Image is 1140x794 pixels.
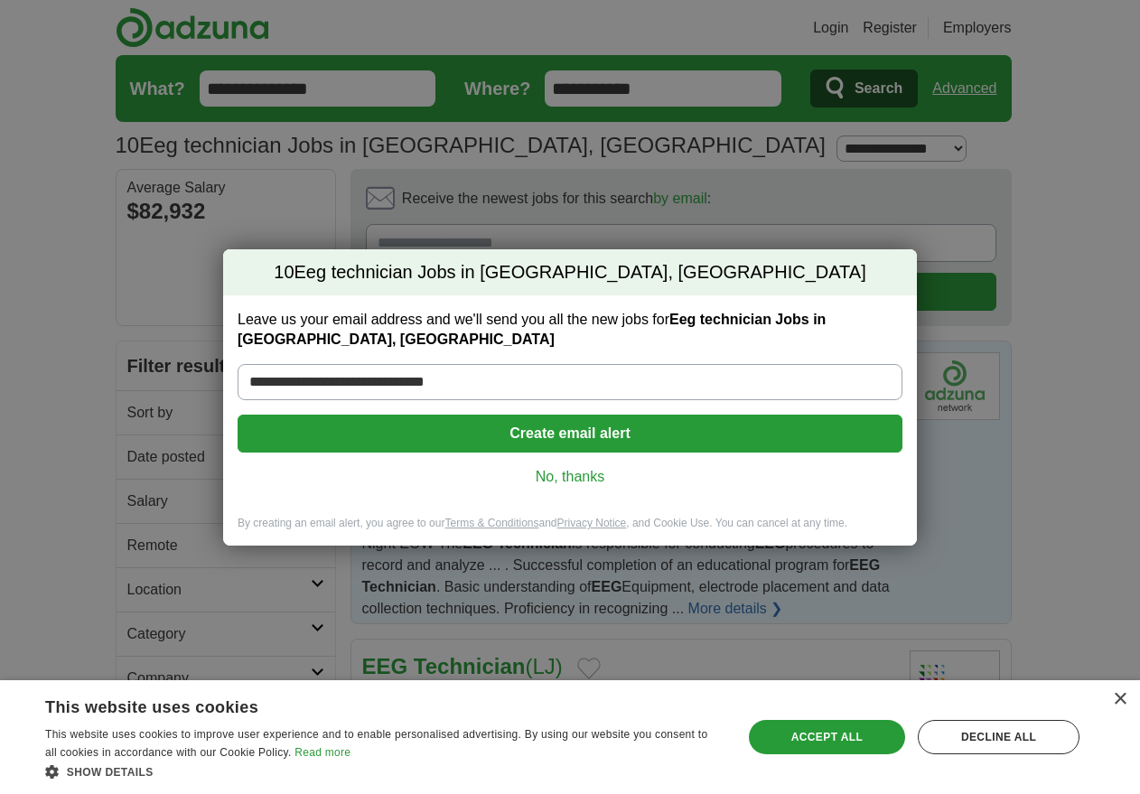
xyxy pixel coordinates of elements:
[45,728,707,759] span: This website uses cookies to improve user experience and to enable personalised advertising. By u...
[274,260,294,285] span: 10
[444,517,538,529] a: Terms & Conditions
[67,766,154,779] span: Show details
[557,517,627,529] a: Privacy Notice
[918,720,1079,754] div: Decline all
[45,691,677,718] div: This website uses cookies
[238,415,902,453] button: Create email alert
[749,720,905,754] div: Accept all
[238,310,902,350] label: Leave us your email address and we'll send you all the new jobs for
[252,467,888,487] a: No, thanks
[294,746,350,759] a: Read more, opens a new window
[1113,693,1126,706] div: Close
[223,516,917,546] div: By creating an email alert, you agree to our and , and Cookie Use. You can cancel at any time.
[45,762,722,780] div: Show details
[223,249,917,296] h2: Eeg technician Jobs in [GEOGRAPHIC_DATA], [GEOGRAPHIC_DATA]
